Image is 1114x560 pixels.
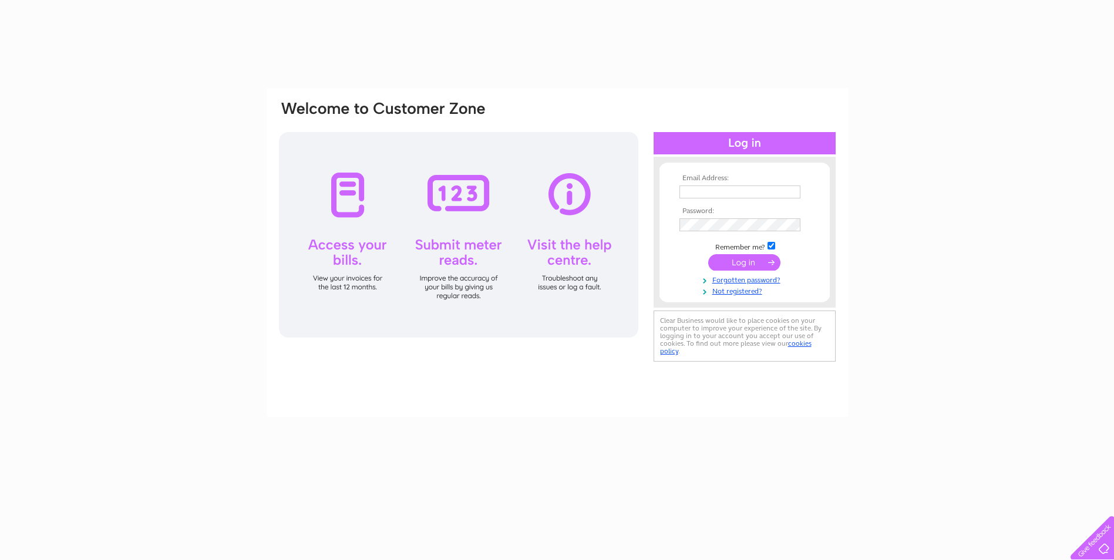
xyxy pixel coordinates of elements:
[654,311,836,362] div: Clear Business would like to place cookies on your computer to improve your experience of the sit...
[708,254,780,271] input: Submit
[660,339,812,355] a: cookies policy
[677,240,813,252] td: Remember me?
[679,274,813,285] a: Forgotten password?
[677,174,813,183] th: Email Address:
[677,207,813,215] th: Password:
[679,285,813,296] a: Not registered?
